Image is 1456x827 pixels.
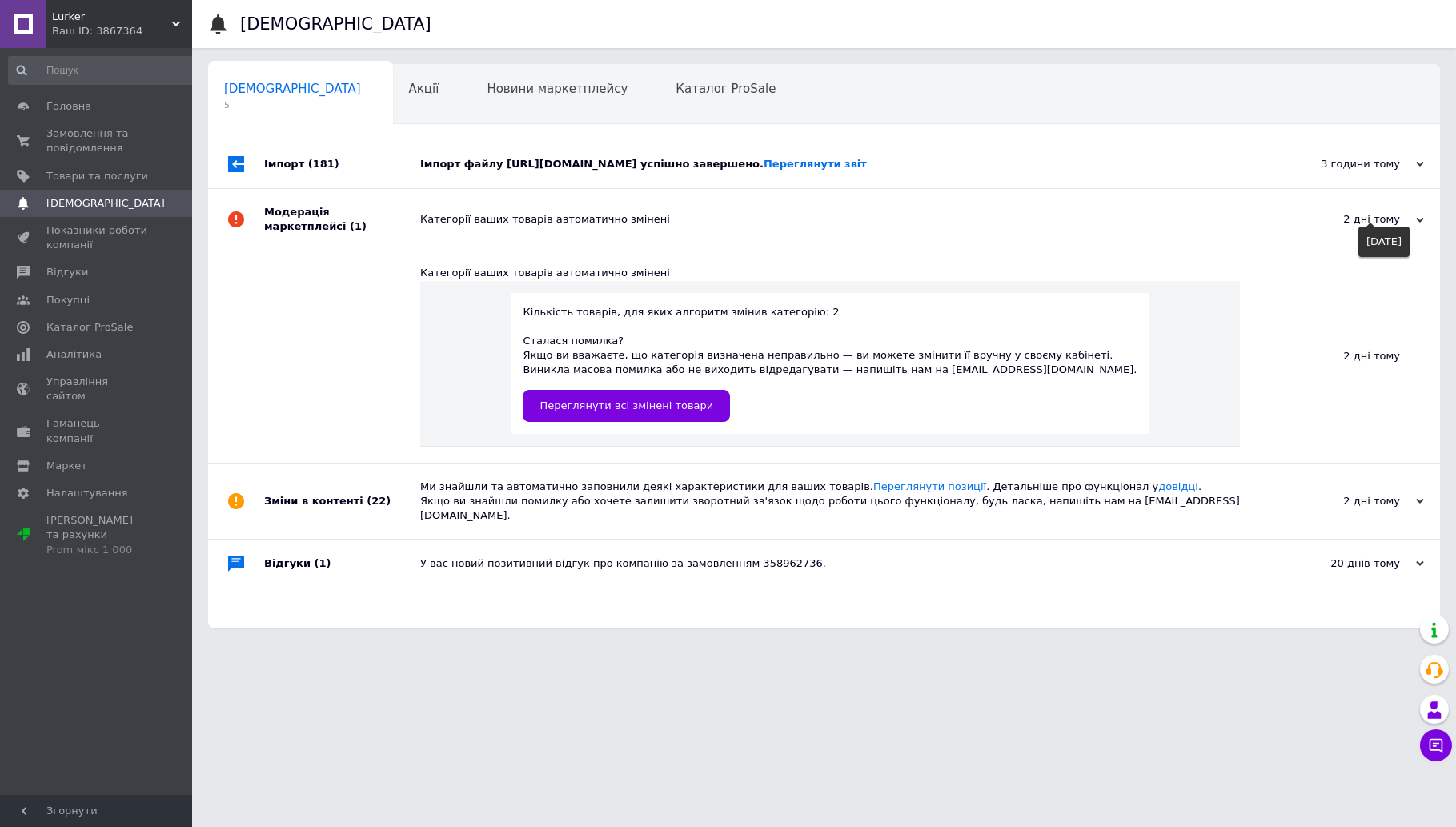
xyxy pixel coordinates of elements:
[46,513,148,557] span: [PERSON_NAME] та рахунки
[46,169,148,183] span: Товари та послуги
[308,158,339,170] span: (181)
[46,486,128,500] span: Налаштування
[224,99,361,111] span: 5
[264,540,420,588] div: Відгуки
[487,82,628,96] span: Новини маркетплейсу
[1158,480,1198,492] a: довідці
[764,158,867,170] a: Переглянути звіт
[1264,556,1424,571] div: 20 днів тому
[315,557,331,569] span: (1)
[46,99,91,114] span: Головна
[350,220,367,232] span: (1)
[46,320,133,335] span: Каталог ProSale
[46,543,148,557] div: Prom мікс 1 000
[367,495,391,507] span: (22)
[873,480,986,492] a: Переглянути позиції
[264,140,420,188] div: Імпорт
[8,56,199,85] input: Пошук
[1264,212,1424,227] div: 2 дні тому
[264,464,420,540] div: Зміни в контенті
[1264,494,1424,508] div: 2 дні тому
[420,266,1240,280] div: Категорії ваших товарів автоматично змінені
[52,10,172,24] span: Lurker
[1358,227,1410,257] div: [DATE]
[420,157,1264,171] div: Імпорт файлу [URL][DOMAIN_NAME] успішно завершено.
[46,223,148,252] span: Показники роботи компанії
[523,390,730,422] a: Переглянути всі змінені товари
[240,14,431,34] h1: [DEMOGRAPHIC_DATA]
[409,82,439,96] span: Акції
[224,82,361,96] span: [DEMOGRAPHIC_DATA]
[52,24,192,38] div: Ваш ID: 3867364
[264,189,420,250] div: Модерація маркетплейсі
[420,212,1264,227] div: Категорії ваших товарів автоматично змінені
[46,416,148,445] span: Гаманець компанії
[46,347,102,362] span: Аналітика
[46,265,88,279] span: Відгуки
[46,126,148,155] span: Замовлення та повідомлення
[1420,729,1452,761] button: Чат з покупцем
[46,375,148,403] span: Управління сайтом
[539,399,713,411] span: Переглянути всі змінені товари
[420,480,1264,524] div: Ми знайшли та автоматично заповнили деякі характеристики для ваших товарів. . Детальніше про функ...
[46,459,87,473] span: Маркет
[523,305,1137,422] div: Кількість товарів, для яких алгоритм змінив категорію: 2 Cталася помилка? Якщо ви вважаєте, що ка...
[676,82,776,96] span: Каталог ProSale
[46,196,165,211] span: [DEMOGRAPHIC_DATA]
[1264,157,1424,171] div: 3 години тому
[420,556,1264,571] div: У вас новий позитивний відгук про компанію за замовленням 358962736.
[46,293,90,307] span: Покупці
[1240,250,1440,462] div: 2 дні тому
